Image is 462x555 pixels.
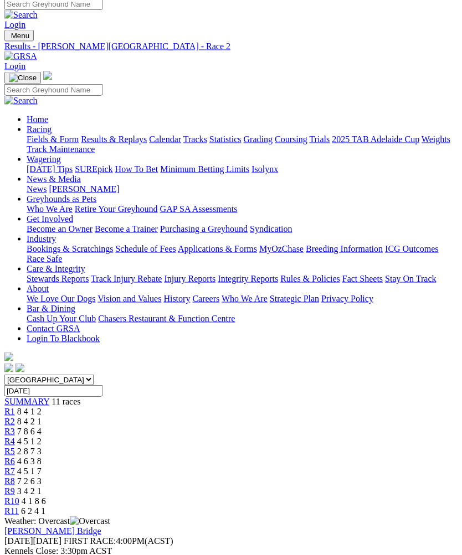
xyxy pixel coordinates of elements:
[4,496,19,506] a: R10
[70,516,110,526] img: Overcast
[27,284,49,293] a: About
[306,244,383,253] a: Breeding Information
[163,294,190,303] a: History
[342,274,383,283] a: Fact Sheets
[164,274,215,283] a: Injury Reports
[17,457,42,466] span: 4 6 3 8
[4,364,13,372] img: facebook.svg
[27,274,89,283] a: Stewards Reports
[251,164,278,174] a: Isolynx
[4,385,102,397] input: Select date
[4,466,15,476] span: R7
[4,516,110,526] span: Weather: Overcast
[43,71,52,80] img: logo-grsa-white.png
[27,304,75,313] a: Bar & Dining
[160,224,248,234] a: Purchasing a Greyhound
[27,164,73,174] a: [DATE] Tips
[4,352,13,361] img: logo-grsa-white.png
[27,274,458,284] div: Care & Integrity
[178,244,257,253] a: Applications & Forms
[160,204,238,214] a: GAP SA Assessments
[91,274,162,283] a: Track Injury Rebate
[27,334,100,343] a: Login To Blackbook
[27,184,47,194] a: News
[4,30,34,42] button: Toggle navigation
[4,447,15,456] a: R5
[4,536,33,546] span: [DATE]
[160,164,249,174] a: Minimum Betting Limits
[4,427,15,436] a: R3
[385,274,436,283] a: Stay On Track
[17,407,42,416] span: 8 4 1 2
[4,526,101,536] a: [PERSON_NAME] Bridge
[4,397,49,406] a: SUMMARY
[27,324,80,333] a: Contact GRSA
[81,134,147,144] a: Results & Replays
[52,397,80,406] span: 11 races
[27,154,61,164] a: Wagering
[75,164,112,174] a: SUREpick
[4,84,102,96] input: Search
[17,417,42,426] span: 8 4 2 1
[183,134,207,144] a: Tracks
[422,134,450,144] a: Weights
[270,294,319,303] a: Strategic Plan
[4,506,19,516] a: R11
[4,61,25,71] a: Login
[22,496,46,506] span: 4 1 8 6
[4,457,15,466] a: R6
[27,194,96,204] a: Greyhounds as Pets
[4,407,15,416] a: R1
[209,134,242,144] a: Statistics
[4,51,37,61] img: GRSA
[115,244,176,253] a: Schedule of Fees
[49,184,119,194] a: [PERSON_NAME]
[27,294,95,303] a: We Love Our Dogs
[64,536,116,546] span: FIRST RACE:
[275,134,307,144] a: Coursing
[75,204,158,214] a: Retire Your Greyhound
[27,294,458,304] div: About
[4,476,15,486] a: R8
[27,244,458,264] div: Industry
[17,427,42,436] span: 7 8 6 4
[385,244,438,253] a: ICG Outcomes
[4,417,15,426] span: R2
[27,144,95,154] a: Track Maintenance
[321,294,373,303] a: Privacy Policy
[17,466,42,476] span: 4 5 1 7
[97,294,161,303] a: Vision and Values
[27,134,458,154] div: Racing
[17,437,42,446] span: 4 5 1 2
[244,134,273,144] a: Grading
[4,437,15,446] span: R4
[27,224,93,234] a: Become an Owner
[4,20,25,29] a: Login
[27,204,73,214] a: Who We Are
[250,224,292,234] a: Syndication
[27,204,458,214] div: Greyhounds as Pets
[280,274,340,283] a: Rules & Policies
[16,364,24,372] img: twitter.svg
[27,184,458,194] div: News & Media
[4,42,458,51] a: Results - [PERSON_NAME][GEOGRAPHIC_DATA] - Race 2
[64,536,173,546] span: 4:00PM(ACST)
[218,274,278,283] a: Integrity Reports
[21,506,45,516] span: 6 2 4 1
[222,294,268,303] a: Who We Are
[4,536,61,546] span: [DATE]
[309,134,330,144] a: Trials
[4,486,15,496] a: R9
[27,224,458,234] div: Get Involved
[332,134,419,144] a: 2025 TAB Adelaide Cup
[259,244,304,253] a: MyOzChase
[11,32,29,40] span: Menu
